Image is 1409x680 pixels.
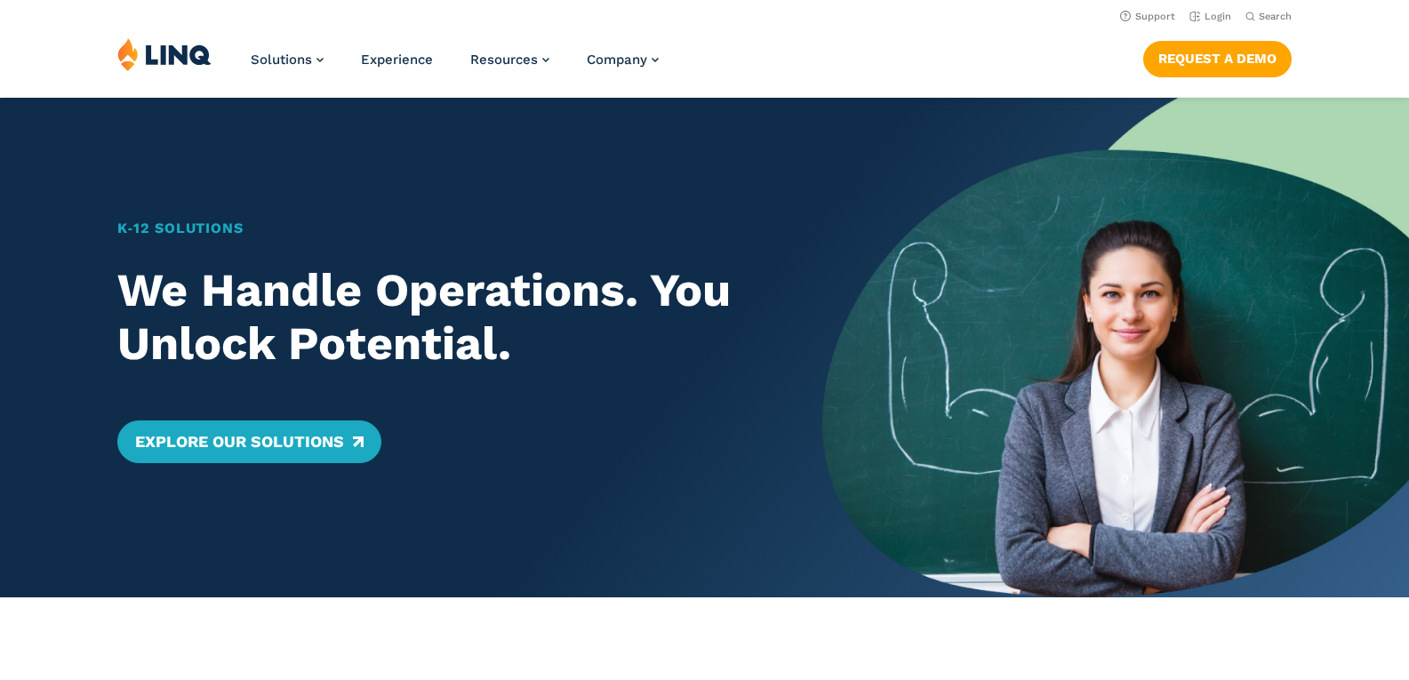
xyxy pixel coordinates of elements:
span: Solutions [251,52,312,68]
nav: Button Navigation [1143,37,1292,76]
img: Home Banner [822,98,1409,597]
span: Resources [470,52,538,68]
h1: K‑12 Solutions [117,218,765,239]
h2: We Handle Operations. You Unlock Potential. [117,264,765,371]
img: LINQ | K‑12 Software [117,37,212,71]
a: Login [1189,11,1231,22]
button: Open Search Bar [1245,10,1292,23]
span: Search [1259,11,1292,22]
nav: Primary Navigation [251,37,659,96]
a: Solutions [251,52,324,68]
a: Company [587,52,659,68]
span: Company [587,52,647,68]
a: Request a Demo [1143,41,1292,76]
a: Resources [470,52,549,68]
a: Explore Our Solutions [117,420,381,463]
a: Support [1120,11,1175,22]
a: Experience [361,52,433,68]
